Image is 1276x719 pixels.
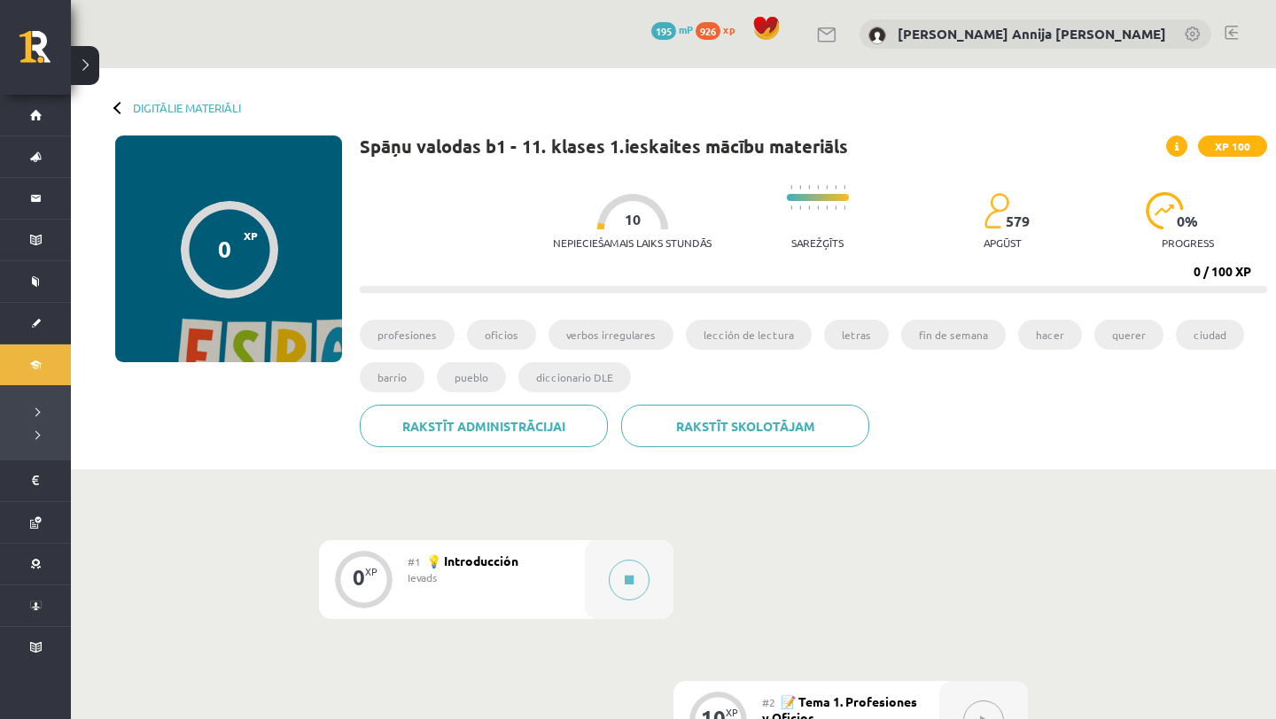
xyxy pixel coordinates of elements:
[984,236,1022,249] p: apgūst
[360,362,424,392] li: barrio
[723,22,735,36] span: xp
[365,567,377,576] div: XP
[353,569,365,585] div: 0
[218,236,231,262] div: 0
[651,22,676,40] span: 195
[1176,320,1244,350] li: ciudad
[651,22,693,36] a: 195 mP
[1198,135,1267,157] span: XP 100
[901,320,1006,350] li: fin de semana
[549,320,673,350] li: verbos irregulares
[686,320,812,350] li: lección de lectura
[817,205,819,210] img: icon-short-line-57e1e144782c952c97e751825c79c345078a6d821885a25fce030b3d8c18986b.svg
[826,205,828,210] img: icon-short-line-57e1e144782c952c97e751825c79c345078a6d821885a25fce030b3d8c18986b.svg
[360,405,608,447] a: Rakstīt administrācijai
[360,135,848,157] h1: Spāņu valodas b1 - 11. klases 1.ieskaites mācību materiāls
[868,27,886,44] img: Gabriela Annija Andersone
[1094,320,1163,350] li: querer
[898,25,1166,43] a: [PERSON_NAME] Annija [PERSON_NAME]
[844,185,845,189] img: icon-short-line-57e1e144782c952c97e751825c79c345078a6d821885a25fce030b3d8c18986b.svg
[762,695,775,709] span: #2
[799,205,801,210] img: icon-short-line-57e1e144782c952c97e751825c79c345078a6d821885a25fce030b3d8c18986b.svg
[844,205,845,210] img: icon-short-line-57e1e144782c952c97e751825c79c345078a6d821885a25fce030b3d8c18986b.svg
[696,22,743,36] a: 926 xp
[808,205,810,210] img: icon-short-line-57e1e144782c952c97e751825c79c345078a6d821885a25fce030b3d8c18986b.svg
[467,320,536,350] li: oficios
[426,553,518,568] span: 💡 Introducción
[984,192,1009,229] img: students-c634bb4e5e11cddfef0936a35e636f08e4e9abd3cc4e673bd6f9a4125e45ecb1.svg
[791,236,844,249] p: Sarežģīts
[621,405,869,447] a: Rakstīt skolotājam
[835,205,836,210] img: icon-short-line-57e1e144782c952c97e751825c79c345078a6d821885a25fce030b3d8c18986b.svg
[360,320,455,350] li: profesiones
[19,31,71,75] a: Rīgas 1. Tālmācības vidusskola
[726,707,738,717] div: XP
[625,212,641,228] span: 10
[835,185,836,189] img: icon-short-line-57e1e144782c952c97e751825c79c345078a6d821885a25fce030b3d8c18986b.svg
[437,362,506,392] li: pueblo
[1177,213,1199,229] span: 0 %
[790,185,792,189] img: icon-short-line-57e1e144782c952c97e751825c79c345078a6d821885a25fce030b3d8c18986b.svg
[244,229,258,242] span: XP
[799,185,801,189] img: icon-short-line-57e1e144782c952c97e751825c79c345078a6d821885a25fce030b3d8c18986b.svg
[408,554,421,568] span: #1
[518,362,631,392] li: diccionario DLE
[1018,320,1082,350] li: hacer
[553,236,712,249] p: Nepieciešamais laiks stundās
[808,185,810,189] img: icon-short-line-57e1e144782c952c97e751825c79c345078a6d821885a25fce030b3d8c18986b.svg
[790,205,792,210] img: icon-short-line-57e1e144782c952c97e751825c79c345078a6d821885a25fce030b3d8c18986b.svg
[1146,192,1184,229] img: icon-progress-161ccf0a02000e728c5f80fcf4c31c7af3da0e1684b2b1d7c360e028c24a22f1.svg
[826,185,828,189] img: icon-short-line-57e1e144782c952c97e751825c79c345078a6d821885a25fce030b3d8c18986b.svg
[1006,213,1030,229] span: 579
[679,22,693,36] span: mP
[408,569,572,585] div: Ievads
[696,22,720,40] span: 926
[824,320,889,350] li: letras
[817,185,819,189] img: icon-short-line-57e1e144782c952c97e751825c79c345078a6d821885a25fce030b3d8c18986b.svg
[133,101,241,114] a: Digitālie materiāli
[1162,236,1214,249] p: progress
